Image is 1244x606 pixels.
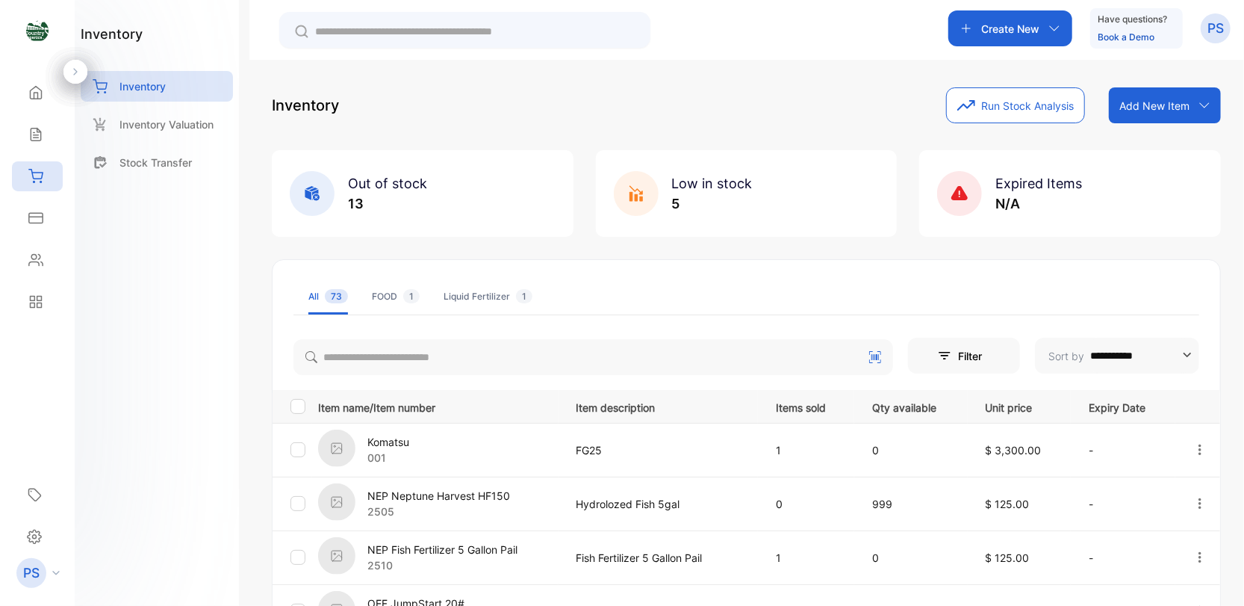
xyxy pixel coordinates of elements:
[872,397,955,415] p: Qty available
[986,498,1030,510] span: $ 125.00
[872,550,955,566] p: 0
[367,488,510,504] p: NEP Neptune Harvest HF150
[348,194,427,214] p: 13
[1207,19,1224,38] p: PS
[367,557,517,573] p: 2510
[986,551,1030,564] span: $ 125.00
[372,290,420,303] div: FOOD
[367,542,517,557] p: NEP Fish Fertilizer 5 Gallon Pail
[1035,338,1199,374] button: Sort by
[672,194,753,214] p: 5
[12,6,57,51] button: Open LiveChat chat widget
[348,176,427,191] span: Out of stock
[576,496,745,512] p: Hydrolozed Fish 5gal
[995,194,1082,214] p: N/A
[516,289,532,303] span: 1
[1098,31,1154,43] a: Book a Demo
[119,155,192,170] p: Stock Transfer
[1089,442,1163,458] p: -
[776,550,842,566] p: 1
[776,442,842,458] p: 1
[367,450,409,466] p: 001
[367,434,409,450] p: Komatsu
[672,176,753,191] span: Low in stock
[872,496,955,512] p: 999
[26,19,49,42] img: logo
[1119,98,1189,114] p: Add New Item
[981,21,1039,37] p: Create New
[81,24,143,44] h1: inventory
[946,87,1085,123] button: Run Stock Analysis
[318,430,355,467] img: item
[872,442,955,458] p: 0
[1089,397,1163,415] p: Expiry Date
[119,78,166,94] p: Inventory
[81,147,233,178] a: Stock Transfer
[576,442,745,458] p: FG25
[318,397,558,415] p: Item name/Item number
[1089,496,1163,512] p: -
[81,71,233,102] a: Inventory
[948,10,1072,46] button: Create New
[986,444,1042,457] span: $ 3,300.00
[1098,12,1167,27] p: Have questions?
[776,496,842,512] p: 0
[23,563,40,583] p: PS
[318,537,355,575] img: item
[444,290,532,303] div: Liquid Fertilizer
[1048,348,1084,364] p: Sort by
[367,504,510,519] p: 2505
[995,176,1082,191] span: Expired Items
[403,289,420,303] span: 1
[272,94,339,117] p: Inventory
[318,483,355,521] img: item
[1089,550,1163,566] p: -
[576,397,745,415] p: Item description
[1201,10,1231,46] button: PS
[576,550,745,566] p: Fish Fertilizer 5 Gallon Pail
[119,117,214,132] p: Inventory Valuation
[986,397,1059,415] p: Unit price
[325,289,348,303] span: 73
[81,109,233,140] a: Inventory Valuation
[308,290,348,303] div: All
[776,397,842,415] p: Items sold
